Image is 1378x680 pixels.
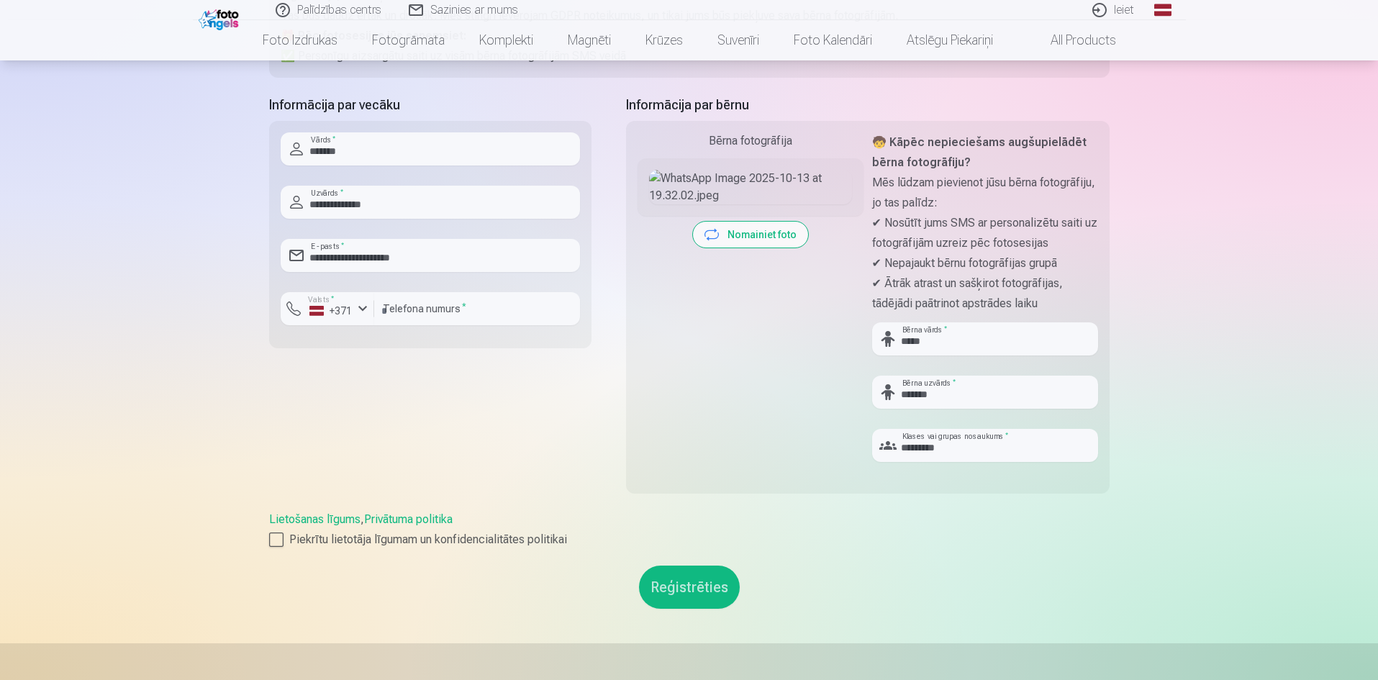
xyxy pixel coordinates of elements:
h5: Informācija par vecāku [269,95,591,115]
p: ✔ Nosūtīt jums SMS ar personalizētu saiti uz fotogrāfijām uzreiz pēc fotosesijas [872,213,1098,253]
div: Bērna fotogrāfija [638,132,863,150]
p: ✔ Ātrāk atrast un sašķirot fotogrāfijas, tādējādi paātrinot apstrādes laiku [872,273,1098,314]
h5: Informācija par bērnu [626,95,1110,115]
div: , [269,511,1110,548]
img: WhatsApp Image 2025-10-13 at 19.32.02.jpeg [649,170,852,204]
button: Nomainiet foto [693,222,808,248]
label: Piekrītu lietotāja līgumam un konfidencialitātes politikai [269,531,1110,548]
img: /fa1 [199,6,242,30]
a: Foto izdrukas [245,20,355,60]
label: Valsts [304,294,339,305]
a: Foto kalendāri [776,20,889,60]
a: Privātuma politika [364,512,453,526]
a: Fotogrāmata [355,20,462,60]
a: Atslēgu piekariņi [889,20,1010,60]
p: Mēs lūdzam pievienot jūsu bērna fotogrāfiju, jo tas palīdz: [872,173,1098,213]
a: Lietošanas līgums [269,512,361,526]
div: +371 [309,304,353,318]
a: Suvenīri [700,20,776,60]
p: ✔ Nepajaukt bērnu fotogrāfijas grupā [872,253,1098,273]
strong: 🧒 Kāpēc nepieciešams augšupielādēt bērna fotogrāfiju? [872,135,1087,169]
button: Reģistrēties [639,566,740,609]
a: Komplekti [462,20,550,60]
a: Krūzes [628,20,700,60]
a: Magnēti [550,20,628,60]
button: Valsts*+371 [281,292,374,325]
a: All products [1010,20,1133,60]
